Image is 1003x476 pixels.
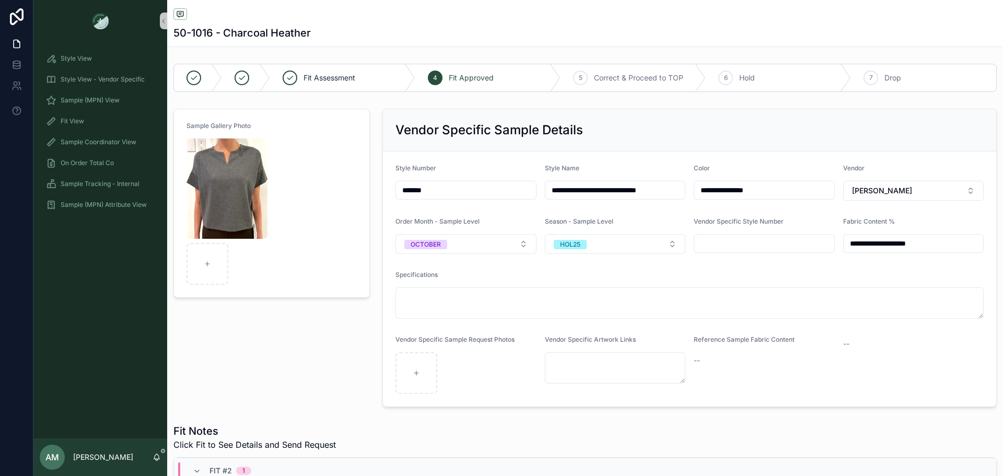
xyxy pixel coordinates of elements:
a: Sample (MPN) Attribute View [40,195,161,214]
span: 5 [579,74,582,82]
span: Style Name [545,164,579,172]
img: Screenshot-2025-08-05-170537.png [186,138,267,239]
a: On Order Total Co [40,154,161,172]
img: App logo [92,13,109,29]
p: [PERSON_NAME] [73,452,133,462]
span: On Order Total Co [61,159,114,167]
span: Reference Sample Fabric Content [694,335,795,343]
span: Order Month - Sample Level [395,217,480,225]
span: [PERSON_NAME] [852,185,912,196]
span: Specifications [395,271,438,278]
span: Fit #2 [209,466,232,476]
button: Select Button [843,181,984,201]
span: Fit View [61,117,84,125]
div: 1 [242,467,245,475]
span: Drop [884,73,901,83]
span: Fit Approved [449,73,494,83]
span: Vendor [843,164,865,172]
span: AM [45,451,59,463]
span: Sample (MPN) View [61,96,120,105]
button: Select Button [545,234,686,254]
h1: Fit Notes [173,424,336,438]
span: Color [694,164,710,172]
span: Click Fit to See Details and Send Request [173,438,336,451]
button: Select Button [395,234,537,254]
span: Season - Sample Level [545,217,613,225]
span: -- [843,339,849,349]
span: Style View - Vendor Specific [61,75,145,84]
span: Sample Tracking - Internal [61,180,139,188]
a: Sample Coordinator View [40,133,161,152]
span: Style Number [395,164,436,172]
span: -- [694,355,700,366]
span: Style View [61,54,92,63]
span: Sample (MPN) Attribute View [61,201,147,209]
span: Vendor Specific Sample Request Photos [395,335,515,343]
div: scrollable content [33,42,167,228]
span: Vendor Specific Style Number [694,217,784,225]
span: Correct & Proceed to TOP [594,73,683,83]
a: Fit View [40,112,161,131]
h2: Vendor Specific Sample Details [395,122,583,138]
a: Sample (MPN) View [40,91,161,110]
span: Sample Coordinator View [61,138,136,146]
a: Sample Tracking - Internal [40,175,161,193]
span: Hold [739,73,755,83]
span: 7 [869,74,873,82]
span: 6 [724,74,728,82]
span: Sample Gallery Photo [186,122,251,130]
a: Style View - Vendor Specific [40,70,161,89]
div: HOL25 [560,240,580,249]
h1: 50-1016 - Charcoal Heather [173,26,311,40]
a: Style View [40,49,161,68]
span: Fit Assessment [304,73,355,83]
span: 4 [433,74,437,82]
span: Vendor Specific Artwork Links [545,335,636,343]
span: Fabric Content % [843,217,895,225]
div: OCTOBER [411,240,441,249]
